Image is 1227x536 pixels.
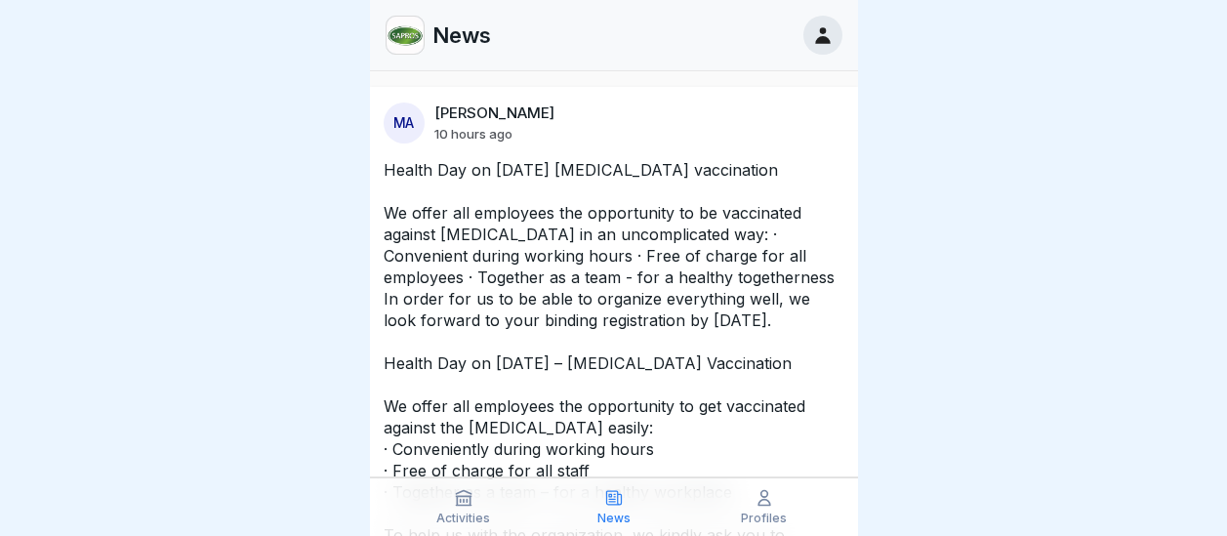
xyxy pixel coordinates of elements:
[597,512,631,525] p: News
[387,17,424,54] img: kf7i1i887rzam0di2wc6oekd.png
[434,104,554,122] p: [PERSON_NAME]
[384,103,425,144] div: MA
[741,512,787,525] p: Profiles
[434,126,512,142] p: 10 hours ago
[432,22,491,48] p: News
[436,512,490,525] p: Activities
